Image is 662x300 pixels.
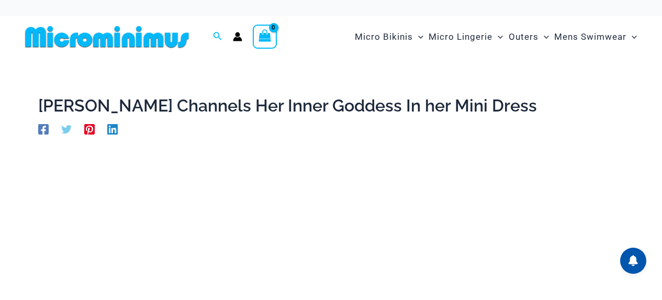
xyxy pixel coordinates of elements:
a: Micro LingerieMenu ToggleMenu Toggle [426,21,506,53]
h1: [PERSON_NAME] Channels Her Inner Goddess In her Mini Dress [38,96,624,116]
span: Menu Toggle [492,24,503,50]
a: Search icon link [213,30,222,43]
a: Micro BikinisMenu ToggleMenu Toggle [352,21,426,53]
a: Linkedin [107,123,118,135]
span: Mens Swimwear [554,24,626,50]
span: Micro Lingerie [429,24,492,50]
a: View Shopping Cart, empty [253,25,277,49]
a: Mens SwimwearMenu ToggleMenu Toggle [552,21,639,53]
span: Menu Toggle [413,24,423,50]
a: Account icon link [233,32,242,41]
img: MM SHOP LOGO FLAT [21,25,193,49]
a: OutersMenu ToggleMenu Toggle [506,21,552,53]
nav: Site Navigation [351,19,641,54]
span: Micro Bikinis [355,24,413,50]
span: Outers [509,24,538,50]
span: Menu Toggle [538,24,549,50]
a: Facebook [38,123,49,135]
span: Menu Toggle [626,24,637,50]
a: Twitter [61,123,72,135]
a: Pinterest [84,123,95,135]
